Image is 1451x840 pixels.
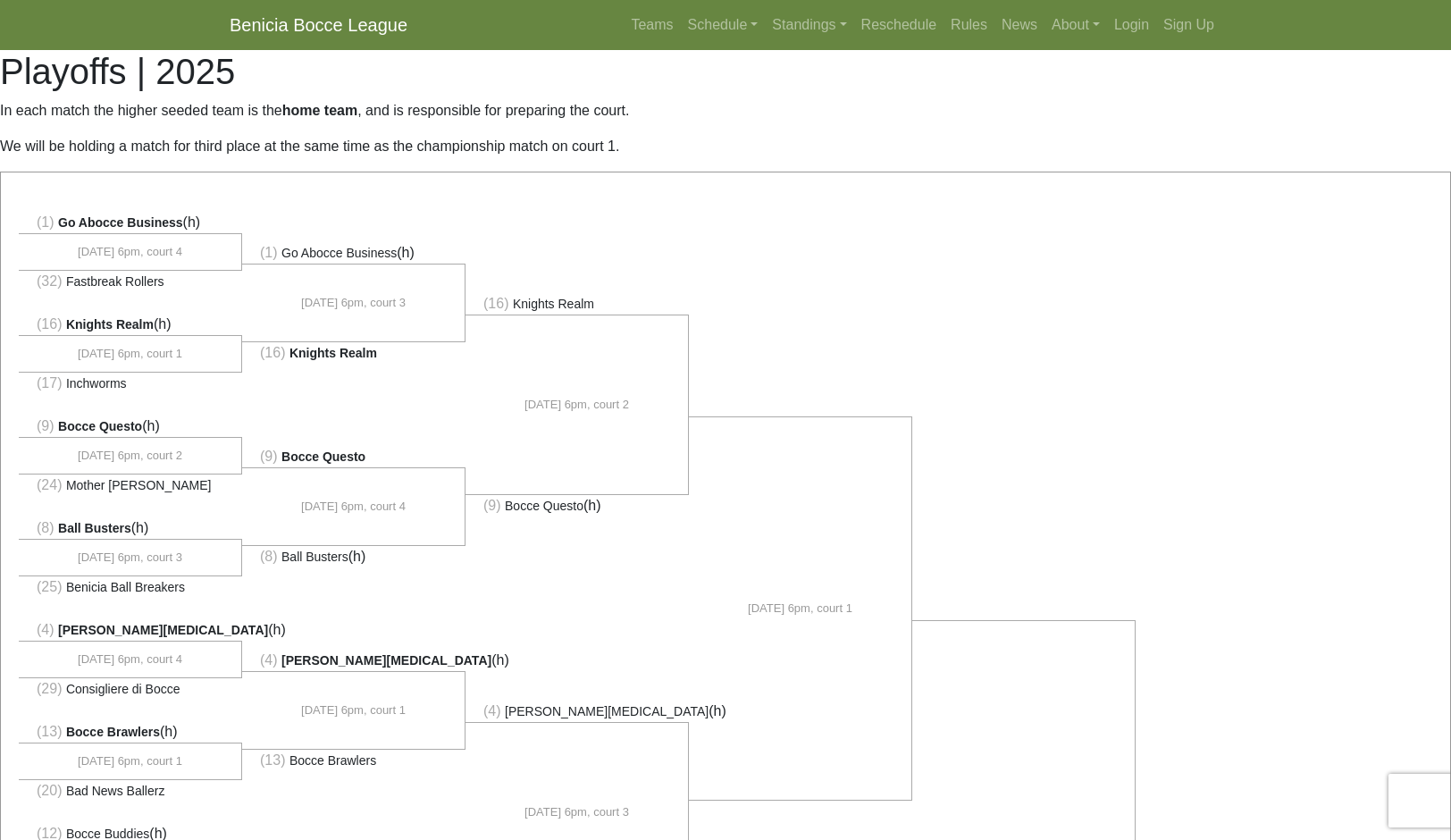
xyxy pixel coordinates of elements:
[37,622,55,637] span: (4)
[66,580,185,594] span: Benicia Ball Breakers
[465,701,689,723] li: (h)
[230,7,407,43] a: Benicia Bocce League
[37,375,62,391] span: (17)
[19,517,242,540] li: (h)
[66,376,127,391] span: Inchworms
[78,549,182,567] span: [DATE] 6pm, court 3
[281,246,397,260] span: Go Abocce Business
[260,345,285,360] span: (16)
[281,550,348,564] span: Ball Busters
[19,314,242,336] li: (h)
[66,274,164,289] span: Fastbreak Rollers
[37,579,62,594] span: (25)
[624,7,680,43] a: Teams
[260,549,278,564] span: (8)
[19,212,242,234] li: (h)
[19,721,242,743] li: (h)
[260,652,278,668] span: (4)
[37,418,55,433] span: (9)
[66,784,165,798] span: Bad News Ballerz
[483,703,501,718] span: (4)
[37,520,55,535] span: (8)
[505,704,709,718] span: [PERSON_NAME][MEDICAL_DATA]
[289,753,376,768] span: Bocce Brawlers
[37,477,62,492] span: (24)
[66,478,212,492] span: Mother [PERSON_NAME]
[681,7,766,43] a: Schedule
[282,103,357,118] strong: home team
[78,447,182,465] span: [DATE] 6pm, court 2
[301,701,406,719] span: [DATE] 6pm, court 1
[58,521,131,535] span: Ball Busters
[66,317,154,332] span: Knights Realm
[260,752,285,768] span: (13)
[66,682,180,696] span: Consigliere di Bocce
[58,215,183,230] span: Go Abocce Business
[58,623,268,637] span: [PERSON_NAME][MEDICAL_DATA]
[37,214,55,230] span: (1)
[19,619,242,642] li: (h)
[1107,7,1156,43] a: Login
[37,724,62,739] span: (13)
[281,653,491,668] span: [PERSON_NAME][MEDICAL_DATA]
[944,7,994,43] a: Rules
[1156,7,1221,43] a: Sign Up
[301,294,406,312] span: [DATE] 6pm, court 3
[513,297,594,311] span: Knights Realm
[66,725,160,739] span: Bocce Brawlers
[1044,7,1107,43] a: About
[765,7,853,43] a: Standings
[37,273,62,289] span: (32)
[483,498,501,513] span: (9)
[281,449,365,464] span: Bocce Questo
[505,499,583,513] span: Bocce Questo
[465,494,689,517] li: (h)
[242,545,465,567] li: (h)
[260,449,278,464] span: (9)
[37,783,62,798] span: (20)
[524,396,629,414] span: [DATE] 6pm, court 2
[78,651,182,668] span: [DATE] 6pm, court 4
[994,7,1044,43] a: News
[19,416,242,438] li: (h)
[58,419,142,433] span: Bocce Questo
[37,316,62,332] span: (16)
[78,752,182,770] span: [DATE] 6pm, court 1
[242,242,465,265] li: (h)
[242,650,465,672] li: (h)
[748,600,852,617] span: [DATE] 6pm, court 1
[260,245,278,260] span: (1)
[78,243,182,261] span: [DATE] 6pm, court 4
[524,803,629,821] span: [DATE] 6pm, court 3
[854,7,944,43] a: Reschedule
[37,681,62,696] span: (29)
[78,345,182,363] span: [DATE] 6pm, court 1
[483,296,508,311] span: (16)
[289,346,377,360] span: Knights Realm
[301,498,406,516] span: [DATE] 6pm, court 4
